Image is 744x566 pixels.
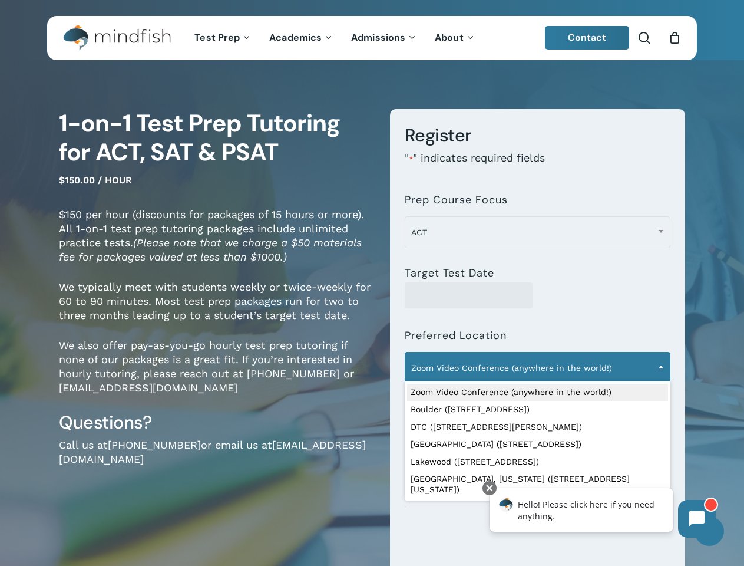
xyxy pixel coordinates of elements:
[405,124,670,147] h3: Register
[59,208,372,280] p: $150 per hour (discounts for packages of 15 hours or more). All 1-on-1 test prep tutoring package...
[405,151,670,182] p: " " indicates required fields
[108,439,201,451] a: [PHONE_NUMBER]
[260,33,342,43] a: Academics
[59,109,372,167] h1: 1-on-1 Test Prep Tutoring for ACT, SAT & PSAT
[407,470,668,498] li: [GEOGRAPHIC_DATA], [US_STATE] ([STREET_ADDRESS][US_STATE])
[59,411,372,434] h3: Questions?
[405,220,670,245] span: ACT
[59,280,372,338] p: We typically meet with students weekly or twice-weekly for 60 to 90 minutes. Most test prep packa...
[405,356,670,380] span: Zoom Video Conference (anywhere in the world!)
[405,194,508,206] label: Prep Course Focus
[269,31,322,44] span: Academics
[405,216,670,248] span: ACT
[407,384,668,402] li: Zoom Video Conference (anywhere in the world!)
[59,438,372,482] p: Call us at or email us at
[545,26,630,50] a: Contact
[186,16,484,60] nav: Main Menu
[59,338,372,411] p: We also offer pay-as-you-go hourly test prep tutoring if none of our packages is a great fit. If ...
[407,401,668,419] li: Boulder ([STREET_ADDRESS])
[668,31,681,44] a: Cart
[407,453,668,471] li: Lakewood ([STREET_ADDRESS])
[405,352,670,384] span: Zoom Video Conference (anywhere in the world!)
[186,33,260,43] a: Test Prep
[568,31,607,44] span: Contact
[405,515,584,561] iframe: reCAPTCHA
[407,436,668,453] li: [GEOGRAPHIC_DATA] ([STREET_ADDRESS])
[47,16,697,60] header: Main Menu
[59,175,132,186] span: $150.00 / hour
[477,479,728,549] iframe: Chatbot
[426,33,484,43] a: About
[59,236,362,263] em: (Please note that we charge a $50 materials fee for packages valued at less than $1000.)
[405,330,507,341] label: Preferred Location
[194,31,240,44] span: Test Prep
[435,31,464,44] span: About
[407,419,668,436] li: DTC ([STREET_ADDRESS][PERSON_NAME])
[342,33,426,43] a: Admissions
[351,31,405,44] span: Admissions
[405,267,494,279] label: Target Test Date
